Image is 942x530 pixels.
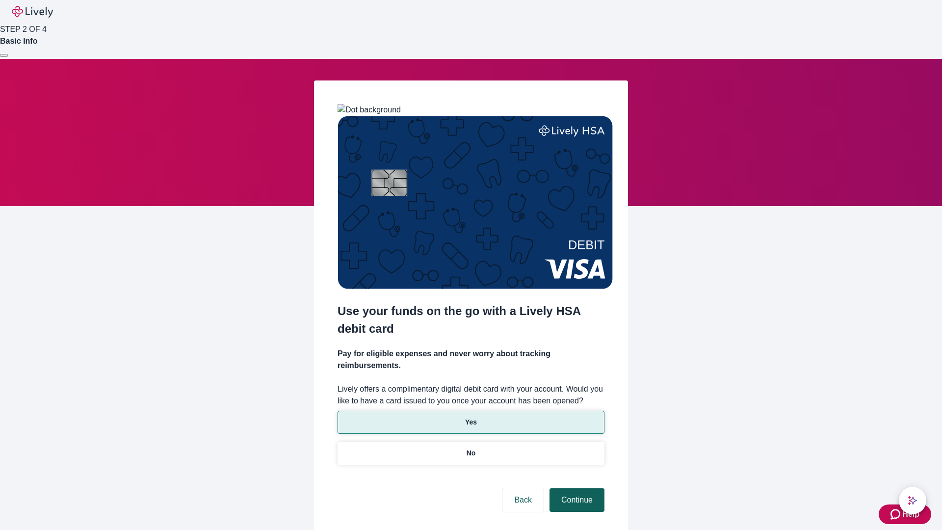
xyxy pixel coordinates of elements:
button: Yes [338,411,604,434]
button: Continue [549,488,604,512]
img: Dot background [338,104,401,116]
span: Help [902,508,919,520]
svg: Zendesk support icon [890,508,902,520]
p: No [467,448,476,458]
img: Debit card [338,116,613,289]
label: Lively offers a complimentary digital debit card with your account. Would you like to have a card... [338,383,604,407]
h4: Pay for eligible expenses and never worry about tracking reimbursements. [338,348,604,371]
p: Yes [465,417,477,427]
img: Lively [12,6,53,18]
button: No [338,442,604,465]
svg: Lively AI Assistant [908,496,917,505]
button: Back [502,488,544,512]
h2: Use your funds on the go with a Lively HSA debit card [338,302,604,338]
button: Zendesk support iconHelp [879,504,931,524]
button: chat [899,487,926,514]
